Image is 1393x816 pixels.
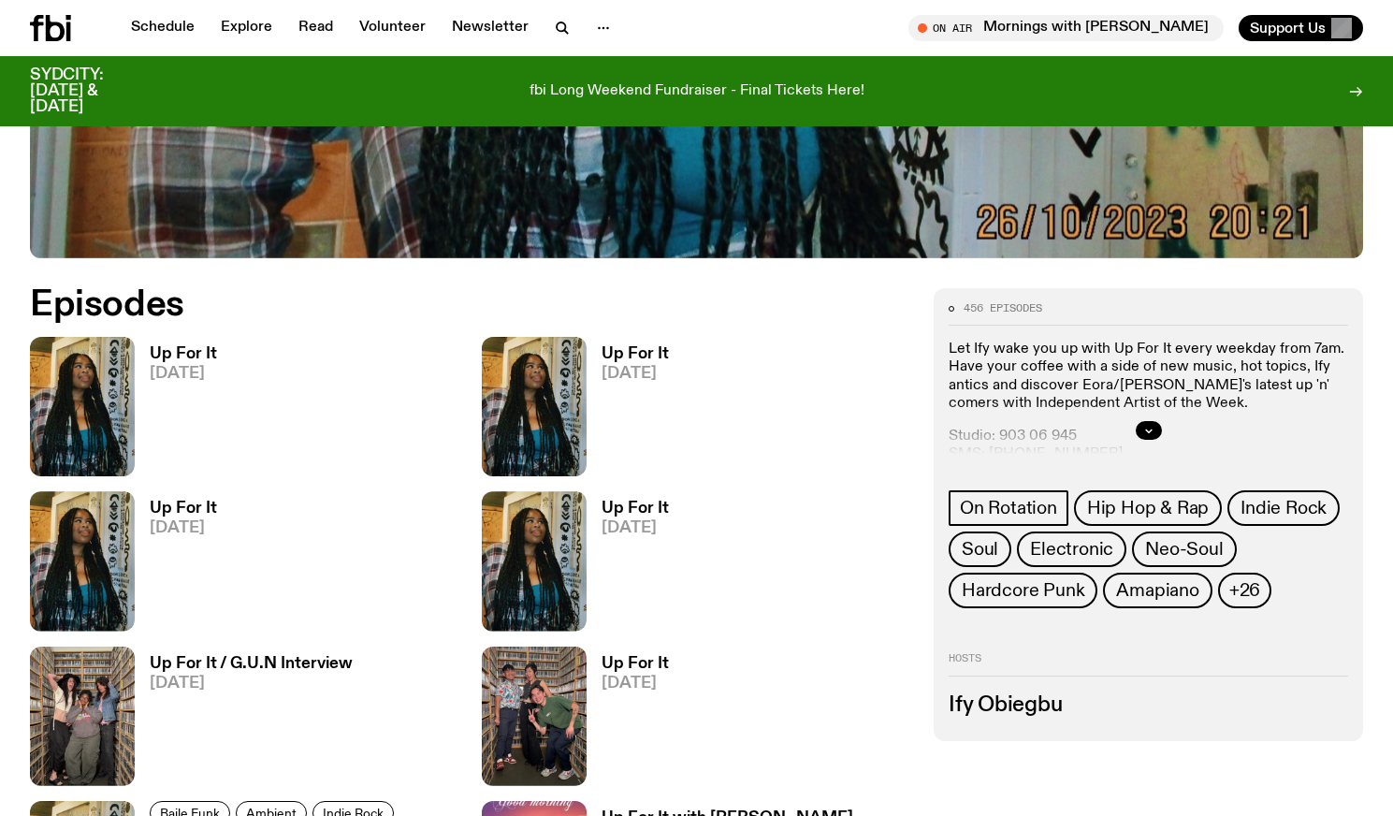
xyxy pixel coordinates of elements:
[120,15,206,41] a: Schedule
[1241,498,1327,518] span: Indie Rock
[482,337,587,476] img: Ify - a Brown Skin girl with black braided twists, looking up to the side with her tongue stickin...
[949,653,1348,676] h2: Hosts
[30,288,911,322] h2: Episodes
[602,520,669,536] span: [DATE]
[908,15,1224,41] button: On AirMornings with [PERSON_NAME]
[287,15,344,41] a: Read
[1250,20,1326,36] span: Support Us
[135,501,217,631] a: Up For It[DATE]
[1218,573,1271,608] button: +26
[1145,539,1223,560] span: Neo-Soul
[150,520,217,536] span: [DATE]
[949,695,1348,716] h3: Ify Obiegbu
[962,539,998,560] span: Soul
[150,501,217,517] h3: Up For It
[482,491,587,631] img: Ify - a Brown Skin girl with black braided twists, looking up to the side with her tongue stickin...
[602,656,669,672] h3: Up For It
[949,573,1097,608] a: Hardcore Punk
[150,656,353,672] h3: Up For It / G.U.N Interview
[1132,532,1236,567] a: Neo-Soul
[964,303,1042,313] span: 456 episodes
[587,656,669,786] a: Up For It[DATE]
[949,490,1068,526] a: On Rotation
[602,676,669,692] span: [DATE]
[949,532,1011,567] a: Soul
[135,346,217,476] a: Up For It[DATE]
[1087,498,1209,518] span: Hip Hop & Rap
[1116,580,1198,601] span: Amapiano
[1103,573,1212,608] a: Amapiano
[949,341,1348,413] p: Let Ify wake you up with Up For It every weekday from 7am. Have your coffee with a side of new mu...
[150,676,353,692] span: [DATE]
[960,498,1057,518] span: On Rotation
[348,15,437,41] a: Volunteer
[210,15,283,41] a: Explore
[441,15,540,41] a: Newsletter
[150,366,217,382] span: [DATE]
[150,346,217,362] h3: Up For It
[962,580,1084,601] span: Hardcore Punk
[30,337,135,476] img: Ify - a Brown Skin girl with black braided twists, looking up to the side with her tongue stickin...
[602,366,669,382] span: [DATE]
[1030,539,1113,560] span: Electronic
[30,67,150,115] h3: SYDCITY: [DATE] & [DATE]
[1074,490,1222,526] a: Hip Hop & Rap
[1017,532,1126,567] a: Electronic
[30,491,135,631] img: Ify - a Brown Skin girl with black braided twists, looking up to the side with her tongue stickin...
[530,83,864,100] p: fbi Long Weekend Fundraiser - Final Tickets Here!
[135,656,353,786] a: Up For It / G.U.N Interview[DATE]
[602,501,669,517] h3: Up For It
[1239,15,1363,41] button: Support Us
[602,346,669,362] h3: Up For It
[587,346,669,476] a: Up For It[DATE]
[1227,490,1340,526] a: Indie Rock
[1229,580,1260,601] span: +26
[587,501,669,631] a: Up For It[DATE]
